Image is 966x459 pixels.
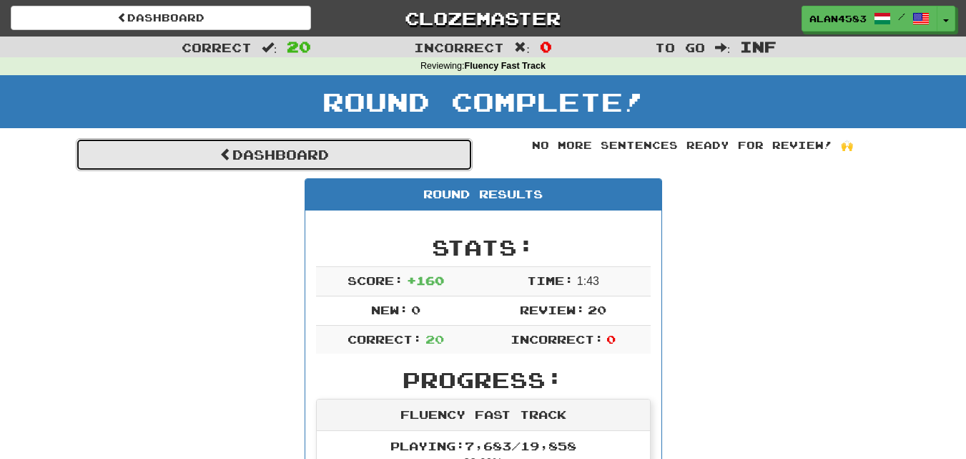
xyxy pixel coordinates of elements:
[348,274,403,287] span: Score:
[371,303,408,317] span: New:
[577,275,599,287] span: 1 : 43
[511,332,603,346] span: Incorrect:
[262,42,277,54] span: :
[606,332,616,346] span: 0
[407,274,444,287] span: + 160
[316,236,651,259] h2: Stats:
[655,40,705,54] span: To go
[494,138,891,153] div: No more sentences ready for review! 🙌
[527,274,573,287] span: Time:
[414,40,504,54] span: Incorrect
[305,179,661,211] div: Round Results
[332,6,633,31] a: Clozemaster
[809,12,867,25] span: alan4583
[287,38,311,55] span: 20
[540,38,552,55] span: 0
[588,303,606,317] span: 20
[182,40,252,54] span: Correct
[802,6,937,32] a: alan4583 /
[514,42,530,54] span: :
[316,368,651,392] h2: Progress:
[11,6,311,30] a: Dashboard
[425,332,444,346] span: 20
[465,61,546,71] strong: Fluency Fast Track
[76,138,473,171] a: Dashboard
[5,87,961,116] h1: Round Complete!
[411,303,420,317] span: 0
[348,332,422,346] span: Correct:
[715,42,731,54] span: :
[317,400,650,431] div: Fluency Fast Track
[390,439,576,453] span: Playing: 7,683 / 19,858
[740,38,777,55] span: Inf
[898,11,905,21] span: /
[520,303,585,317] span: Review:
